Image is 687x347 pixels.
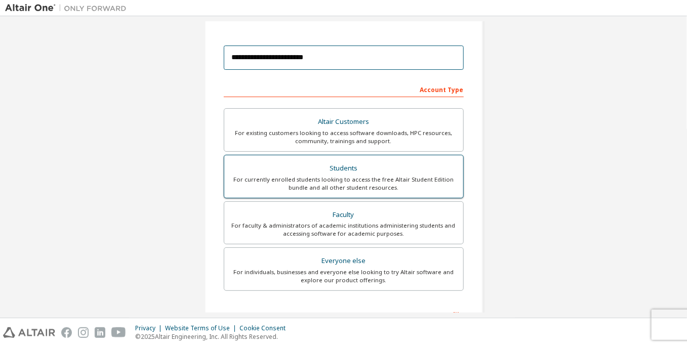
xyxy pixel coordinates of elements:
[230,115,457,129] div: Altair Customers
[230,222,457,238] div: For faculty & administrators of academic institutions administering students and accessing softwa...
[95,327,105,338] img: linkedin.svg
[3,327,55,338] img: altair_logo.svg
[165,324,239,332] div: Website Terms of Use
[230,208,457,222] div: Faculty
[230,161,457,176] div: Students
[224,81,464,97] div: Account Type
[230,129,457,145] div: For existing customers looking to access software downloads, HPC resources, community, trainings ...
[230,176,457,192] div: For currently enrolled students looking to access the free Altair Student Edition bundle and all ...
[135,332,292,341] p: © 2025 Altair Engineering, Inc. All Rights Reserved.
[224,306,464,322] div: Your Profile
[135,324,165,332] div: Privacy
[230,254,457,268] div: Everyone else
[239,324,292,332] div: Cookie Consent
[61,327,72,338] img: facebook.svg
[111,327,126,338] img: youtube.svg
[78,327,89,338] img: instagram.svg
[5,3,132,13] img: Altair One
[230,268,457,284] div: For individuals, businesses and everyone else looking to try Altair software and explore our prod...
